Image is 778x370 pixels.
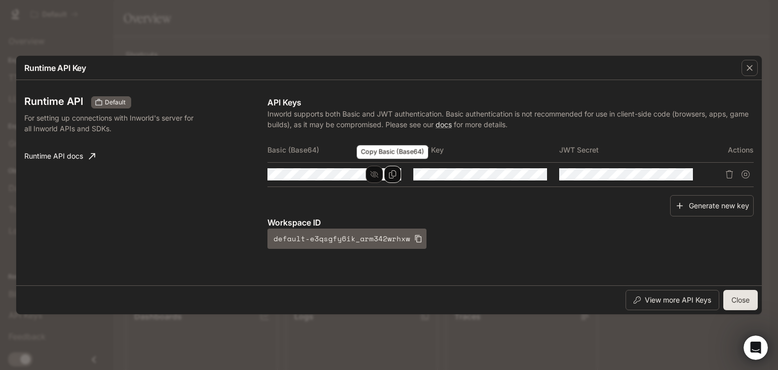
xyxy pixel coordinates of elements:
button: Generate new key [670,195,754,217]
button: View more API Keys [626,290,719,310]
iframe: Intercom live chat [744,336,768,360]
a: Runtime API docs [20,146,99,166]
span: Default [101,98,130,107]
th: Actions [705,138,754,162]
p: Runtime API Key [24,62,86,74]
button: Close [723,290,758,310]
h3: Runtime API [24,96,83,106]
th: Basic (Base64) [267,138,413,162]
button: Suspend API key [737,166,754,182]
button: Delete API key [721,166,737,182]
button: Copy Basic (Base64) [384,166,401,183]
th: JWT Key [413,138,559,162]
a: docs [436,120,452,129]
p: For setting up connections with Inworld's server for all Inworld APIs and SDKs. [24,113,201,134]
p: Inworld supports both Basic and JWT authentication. Basic authentication is not recommended for u... [267,108,754,130]
p: API Keys [267,96,754,108]
button: default-e3qsgfy6ik_arm342wrhxw [267,229,426,249]
p: Workspace ID [267,216,754,229]
div: These keys will apply to your current workspace only [91,96,131,108]
th: JWT Secret [559,138,705,162]
div: Copy Basic (Base64) [357,145,428,159]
